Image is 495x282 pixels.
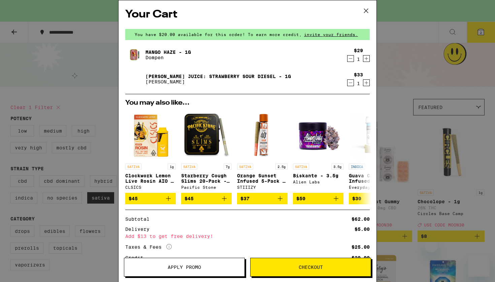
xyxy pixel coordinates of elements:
[349,255,370,260] div: -$20.00
[168,265,201,270] span: Apply Promo
[331,164,343,170] p: 3.5g
[363,55,370,62] button: Increment
[354,72,363,77] div: $33
[224,164,232,170] p: 7g
[240,196,250,201] span: $37
[237,185,288,189] div: STIIIZY
[125,110,176,160] img: CLSICS - Clockwork Lemon Live Rosin AIO - 1g
[145,79,291,84] p: [PERSON_NAME]
[125,29,370,40] div: You have $20.00 available for this order! To earn more credit,invite your friends.
[185,196,194,201] span: $45
[168,164,176,170] p: 1g
[125,100,370,106] h2: You may also like...
[125,164,141,170] p: SATIVA
[237,110,288,193] a: Open page for Orange Sunset Infused 5-Pack - 2.5g from STIIIZY
[237,164,253,170] p: SATIVA
[293,173,343,178] p: Biskante - 3.5g
[181,185,232,189] div: Pacific Stone
[181,164,197,170] p: SATIVA
[355,227,370,232] div: $5.00
[125,185,176,189] div: CLSICS
[349,185,399,189] div: Everyday
[349,110,399,160] img: Everyday - Guava Cake Infused 5-Pack - 3.5g
[145,49,191,55] a: Mango Haze - 1g
[354,81,363,86] div: 1
[125,227,154,232] div: Delivery
[296,196,305,201] span: $50
[125,234,370,239] div: Add $13 to get free delivery!
[425,239,438,252] iframe: Close message
[125,244,172,250] div: Taxes & Fees
[293,193,343,204] button: Add to bag
[352,245,370,249] div: $25.00
[125,110,176,193] a: Open page for Clockwork Lemon Live Rosin AIO - 1g from CLSICS
[349,164,365,170] p: INDICA
[275,164,288,170] p: 2.5g
[125,193,176,204] button: Add to bag
[347,79,354,86] button: Decrement
[293,110,343,193] a: Open page for Biskante - 3.5g from Alien Labs
[124,258,245,277] button: Apply Promo
[302,32,360,37] span: invite your friends.
[181,110,232,193] a: Open page for Starberry Cough Slims 20-Pack - 7g from Pacific Stone
[352,217,370,221] div: $62.00
[181,193,232,204] button: Add to bag
[354,57,363,62] div: 1
[125,7,370,22] h2: Your Cart
[354,48,363,53] div: $29
[129,196,138,201] span: $45
[125,45,144,64] img: Mango Haze - 1g
[181,110,232,160] img: Pacific Stone - Starberry Cough Slims 20-Pack - 7g
[349,173,399,184] p: Guava Cake Infused 5-Pack - 3.5g
[237,110,288,160] img: STIIIZY - Orange Sunset Infused 5-Pack - 2.5g
[125,255,148,260] div: Credit
[250,258,371,277] button: Checkout
[145,55,191,60] p: Dompen
[349,110,399,193] a: Open page for Guava Cake Infused 5-Pack - 3.5g from Everyday
[125,173,176,184] p: Clockwork Lemon Live Rosin AIO - 1g
[468,255,490,277] iframe: Button to launch messaging window
[363,79,370,86] button: Increment
[135,32,302,37] span: You have $20.00 available for this order! To earn more credit,
[293,180,343,184] div: Alien Labs
[237,193,288,204] button: Add to bag
[145,74,291,79] a: [PERSON_NAME] Juice: Strawberry Sour Diesel - 1g
[347,55,354,62] button: Decrement
[293,110,343,160] img: Alien Labs - Biskante - 3.5g
[125,217,154,221] div: Subtotal
[181,173,232,184] p: Starberry Cough Slims 20-Pack - 7g
[237,173,288,184] p: Orange Sunset Infused 5-Pack - 2.5g
[352,196,361,201] span: $30
[349,193,399,204] button: Add to bag
[125,70,144,89] img: Jeeter Juice: Strawberry Sour Diesel - 1g
[299,265,323,270] span: Checkout
[293,164,309,170] p: SATIVA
